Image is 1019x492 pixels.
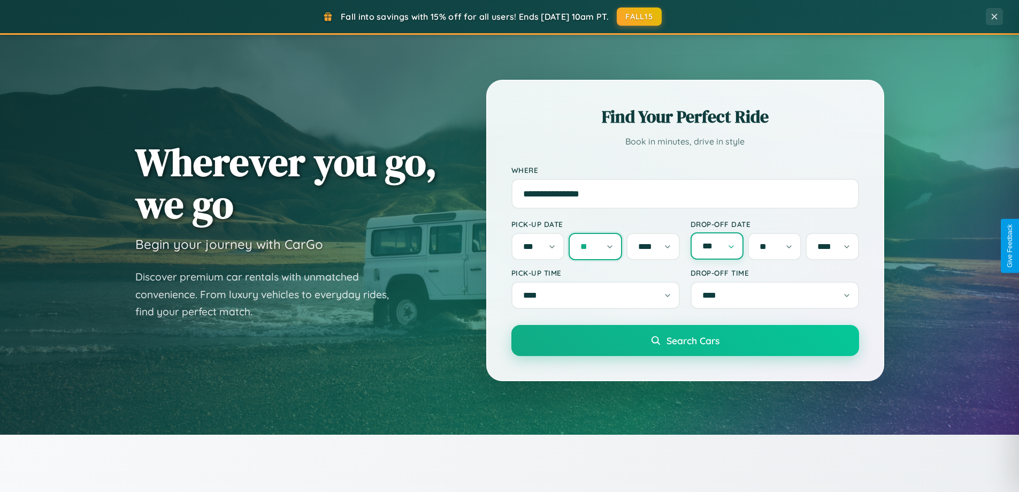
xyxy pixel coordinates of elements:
div: Give Feedback [1006,224,1014,268]
label: Where [511,165,859,175]
button: Search Cars [511,325,859,356]
h2: Find Your Perfect Ride [511,105,859,128]
button: FALL15 [617,7,662,26]
h1: Wherever you go, we go [135,141,437,225]
label: Pick-up Time [511,268,680,277]
span: Search Cars [666,335,719,346]
h3: Begin your journey with CarGo [135,236,323,252]
p: Book in minutes, drive in style [511,134,859,149]
label: Drop-off Time [691,268,859,277]
span: Fall into savings with 15% off for all users! Ends [DATE] 10am PT. [341,11,609,22]
label: Drop-off Date [691,219,859,229]
label: Pick-up Date [511,219,680,229]
p: Discover premium car rentals with unmatched convenience. From luxury vehicles to everyday rides, ... [135,268,403,321]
